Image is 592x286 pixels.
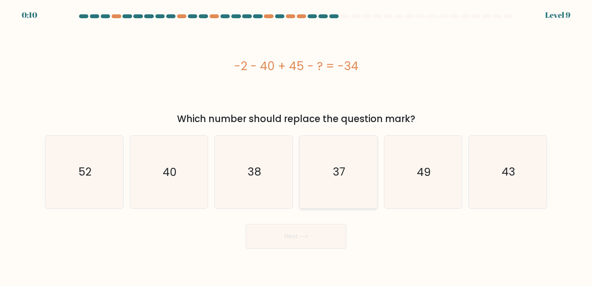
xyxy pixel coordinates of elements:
[50,112,542,126] div: Which number should replace the question mark?
[22,9,37,21] div: 0:10
[333,165,345,180] text: 37
[45,57,547,75] div: -2 - 40 + 45 - ? = -34
[545,9,570,21] div: Level 9
[417,165,430,180] text: 49
[163,165,177,180] text: 40
[502,165,515,180] text: 43
[248,165,261,180] text: 38
[79,165,91,180] text: 52
[246,224,346,249] button: Next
